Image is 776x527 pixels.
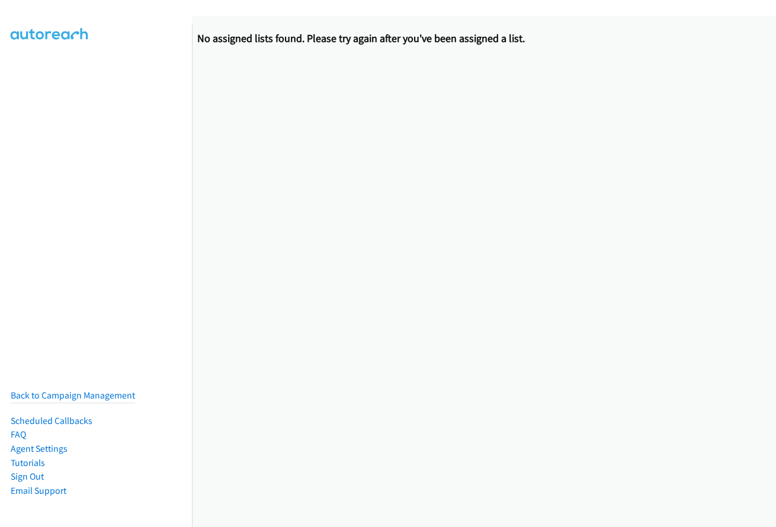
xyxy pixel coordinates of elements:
[11,443,68,454] a: Agent Settings
[11,457,45,468] a: Tutorials
[11,429,26,440] a: FAQ
[197,32,525,46] h2: No assigned lists found. Please try again after you've been assigned a list.
[11,485,66,496] a: Email Support
[11,471,44,482] a: Sign Out
[11,415,92,426] a: Scheduled Callbacks
[11,390,135,401] a: Back to Campaign Management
